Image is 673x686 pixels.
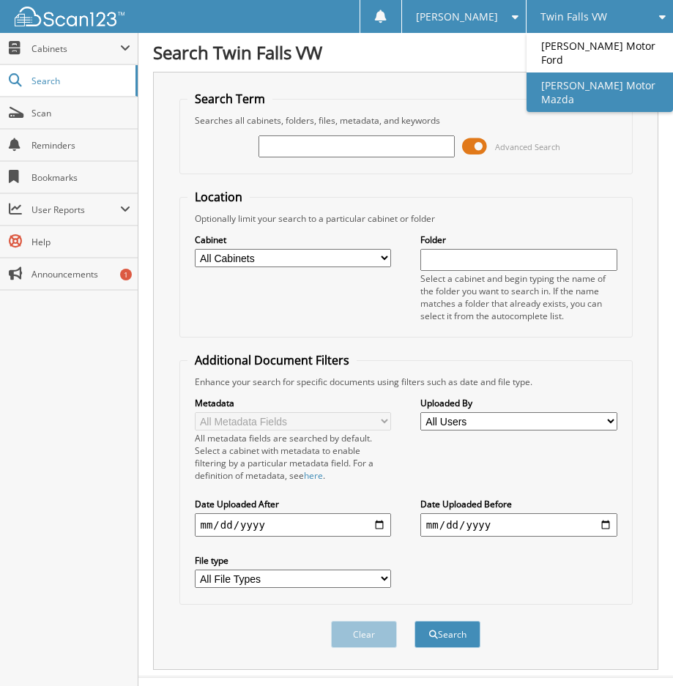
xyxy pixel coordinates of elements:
[31,236,130,248] span: Help
[31,75,128,87] span: Search
[31,42,120,55] span: Cabinets
[195,498,392,510] label: Date Uploaded After
[416,12,498,21] span: [PERSON_NAME]
[120,269,132,280] div: 1
[527,33,673,72] a: [PERSON_NAME] Motor Ford
[420,513,617,537] input: end
[31,268,130,280] span: Announcements
[195,432,392,482] div: All metadata fields are searched by default. Select a cabinet with metadata to enable filtering b...
[187,114,625,127] div: Searches all cabinets, folders, files, metadata, and keywords
[195,513,392,537] input: start
[195,554,392,567] label: File type
[31,107,130,119] span: Scan
[187,212,625,225] div: Optionally limit your search to a particular cabinet or folder
[420,397,617,409] label: Uploaded By
[187,352,357,368] legend: Additional Document Filters
[540,12,607,21] span: Twin Falls VW
[414,621,480,648] button: Search
[187,376,625,388] div: Enhance your search for specific documents using filters such as date and file type.
[420,498,617,510] label: Date Uploaded Before
[420,234,617,246] label: Folder
[195,234,392,246] label: Cabinet
[331,621,397,648] button: Clear
[31,204,120,216] span: User Reports
[495,141,560,152] span: Advanced Search
[420,272,617,322] div: Select a cabinet and begin typing the name of the folder you want to search in. If the name match...
[187,91,272,107] legend: Search Term
[31,139,130,152] span: Reminders
[600,616,673,686] iframe: Chat Widget
[304,469,323,482] a: here
[187,189,250,205] legend: Location
[31,171,130,184] span: Bookmarks
[153,40,658,64] h1: Search Twin Falls VW
[15,7,124,26] img: scan123-logo-white.svg
[527,72,673,112] a: [PERSON_NAME] Motor Mazda
[195,397,392,409] label: Metadata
